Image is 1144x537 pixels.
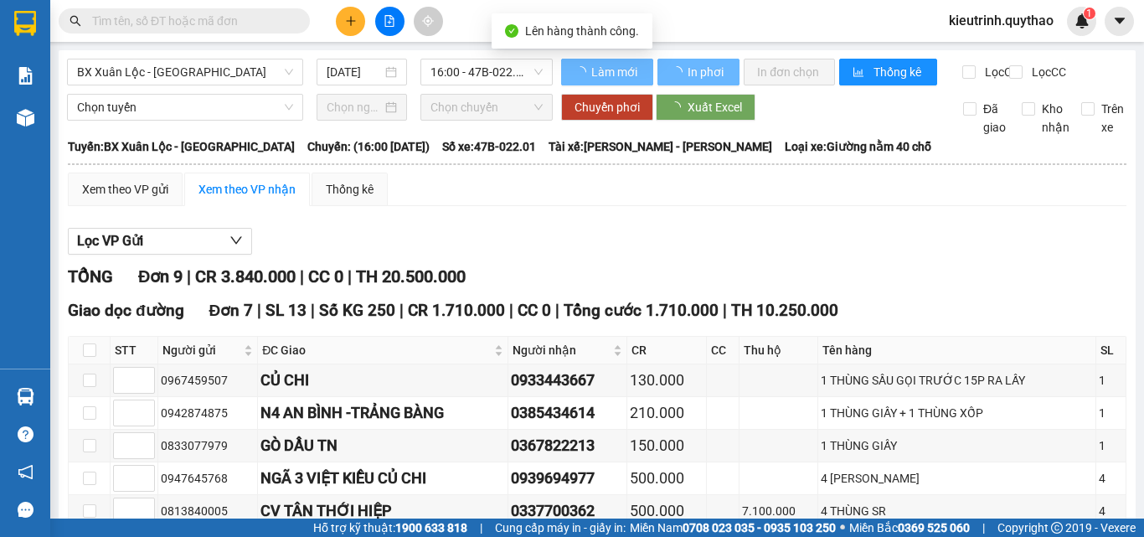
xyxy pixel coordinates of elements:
[1105,7,1134,36] button: caret-down
[977,100,1013,137] span: Đã giao
[1074,13,1090,28] img: icon-new-feature
[785,137,931,156] span: Loại xe: Giường nằm 40 chỗ
[564,301,719,320] span: Tổng cước 1.710.000
[495,519,626,537] span: Cung cấp máy in - giấy in:
[162,341,240,359] span: Người gửi
[70,15,81,27] span: search
[161,436,255,455] div: 0833077979
[744,59,835,85] button: In đơn chọn
[414,7,443,36] button: aim
[319,301,395,320] span: Số KG 250
[17,67,34,85] img: solution-icon
[442,137,536,156] span: Số xe: 47B-022.01
[430,95,543,120] span: Chọn chuyến
[511,434,624,457] div: 0367822213
[336,7,365,36] button: plus
[849,519,970,537] span: Miền Bắc
[1099,502,1123,520] div: 4
[408,301,505,320] span: CR 1.710.000
[1096,337,1126,364] th: SL
[821,469,1093,488] div: 4 [PERSON_NAME]
[555,301,559,320] span: |
[82,180,168,199] div: Xem theo VP gửi
[348,266,352,287] span: |
[422,15,434,27] span: aim
[375,7,405,36] button: file-add
[935,10,1067,31] span: kieutrinh.quythao
[111,337,158,364] th: STT
[198,180,296,199] div: Xem theo VP nhận
[161,502,255,520] div: 0813840005
[630,434,703,457] div: 150.000
[229,234,243,247] span: down
[384,15,395,27] span: file-add
[327,63,382,81] input: 14/08/2025
[257,301,261,320] span: |
[853,66,867,80] span: bar-chart
[260,434,505,457] div: GÒ DẦU TN
[840,524,845,531] span: ⚪️
[138,266,183,287] span: Đơn 9
[1112,13,1127,28] span: caret-down
[723,301,727,320] span: |
[68,301,184,320] span: Giao dọc đường
[656,94,755,121] button: Xuất Excel
[77,59,293,85] span: BX Xuân Lộc - BX Sơn Hoà
[630,499,703,523] div: 500.000
[821,502,1093,520] div: 4 THÙNG SR
[262,341,491,359] span: ĐC Giao
[561,59,653,85] button: Làm mới
[982,519,985,537] span: |
[630,519,836,537] span: Miền Nam
[68,140,295,153] b: Tuyến: BX Xuân Lộc - [GEOGRAPHIC_DATA]
[821,404,1093,422] div: 1 THÙNG GIẤY + 1 THÙNG XỐP
[260,467,505,490] div: NGÃ 3 VIỆT KIỀU CỦ CHI
[345,15,357,27] span: plus
[1084,8,1095,19] sup: 1
[326,180,374,199] div: Thống kê
[161,404,255,422] div: 0942874875
[821,436,1093,455] div: 1 THÙNG GIẤY
[511,369,624,392] div: 0933443667
[313,519,467,537] span: Hỗ trợ kỹ thuật:
[77,95,293,120] span: Chọn tuyến
[513,341,610,359] span: Người nhận
[356,266,466,287] span: TH 20.500.000
[511,467,624,490] div: 0939694977
[1025,63,1069,81] span: Lọc CC
[707,337,739,364] th: CC
[77,230,143,251] span: Lọc VP Gửi
[688,63,726,81] span: In phơi
[1086,8,1092,19] span: 1
[17,109,34,127] img: warehouse-icon
[505,24,518,38] span: check-circle
[509,301,513,320] span: |
[18,502,33,518] span: message
[161,469,255,488] div: 0947645768
[739,337,818,364] th: Thu hộ
[300,266,304,287] span: |
[688,98,742,116] span: Xuất Excel
[1099,469,1123,488] div: 4
[260,401,505,425] div: N4 AN BÌNH -TRẢNG BÀNG
[327,98,382,116] input: Chọn ngày
[209,301,254,320] span: Đơn 7
[161,371,255,390] div: 0967459507
[575,66,589,78] span: loading
[742,502,815,520] div: 7.100.000
[630,401,703,425] div: 210.000
[731,301,838,320] span: TH 10.250.000
[657,59,739,85] button: In phơi
[591,63,640,81] span: Làm mới
[260,369,505,392] div: CỦ CHI
[549,137,772,156] span: Tài xế: [PERSON_NAME] - [PERSON_NAME]
[308,266,343,287] span: CC 0
[430,59,543,85] span: 16:00 - 47B-022.01
[480,519,482,537] span: |
[873,63,924,81] span: Thống kê
[18,464,33,480] span: notification
[978,63,1022,81] span: Lọc CR
[1099,371,1123,390] div: 1
[399,301,404,320] span: |
[839,59,937,85] button: bar-chartThống kê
